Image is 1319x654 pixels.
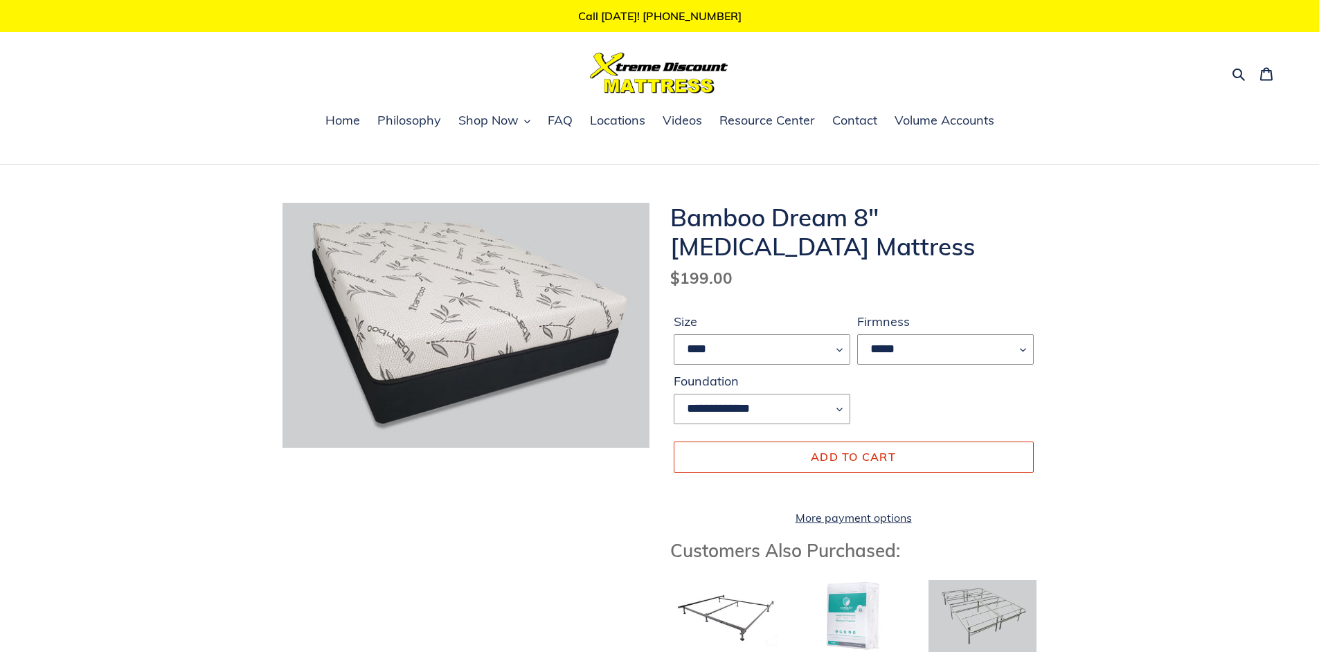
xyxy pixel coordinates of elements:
span: Home [325,112,360,129]
img: Bamboo Dream 8" Memory Foam Mattress [282,203,649,447]
label: Firmness [857,312,1034,331]
span: $199.00 [670,268,733,288]
a: Contact [825,111,884,131]
a: Volume Accounts [888,111,1001,131]
a: More payment options [674,509,1034,526]
span: Volume Accounts [895,112,994,129]
img: Adjustable Base [928,580,1037,652]
span: Locations [590,112,645,129]
h1: Bamboo Dream 8" [MEDICAL_DATA] Mattress [670,203,1037,261]
span: Videos [663,112,702,129]
label: Size [674,312,850,331]
img: Bed Frame [670,580,778,652]
h3: Customers Also Purchased: [670,540,1037,561]
button: Add to cart [674,442,1034,472]
button: Shop Now [451,111,537,131]
span: Philosophy [377,112,441,129]
img: Mattress Protector [799,580,907,652]
img: Xtreme Discount Mattress [590,53,728,93]
a: Locations [583,111,652,131]
span: Resource Center [719,112,815,129]
a: FAQ [541,111,580,131]
span: FAQ [548,112,573,129]
span: Shop Now [458,112,519,129]
a: Home [318,111,367,131]
a: Philosophy [370,111,448,131]
label: Foundation [674,372,850,390]
span: Add to cart [811,450,896,464]
a: Resource Center [712,111,822,131]
a: Videos [656,111,709,131]
span: Contact [832,112,877,129]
